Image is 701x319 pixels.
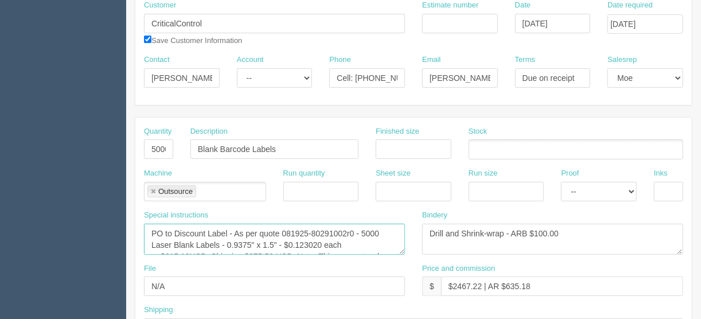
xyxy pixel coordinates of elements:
[469,168,498,179] label: Run size
[190,126,228,137] label: Description
[469,126,488,137] label: Stock
[607,55,637,65] label: Salesrep
[422,210,447,221] label: Bindery
[144,224,405,255] textarea: PO: Discount Label - As per quote 041924-80281006 - 5,000 Laser Blank Labels - 0.9375" x 1.5" - $...
[422,55,441,65] label: Email
[237,55,264,65] label: Account
[144,263,156,274] label: File
[144,14,405,33] input: Enter customer name
[144,210,208,221] label: Special instructions
[329,55,351,65] label: Phone
[144,305,173,316] label: Shipping
[422,224,683,255] textarea: Drill and Shrink-wrap - ARB $100.00
[654,168,668,179] label: Inks
[515,55,535,65] label: Terms
[422,263,495,274] label: Price and commission
[144,168,172,179] label: Machine
[422,277,441,296] div: $
[144,126,172,137] label: Quantity
[561,168,579,179] label: Proof
[283,168,325,179] label: Run quantity
[376,126,419,137] label: Finished size
[144,55,170,65] label: Contact
[158,188,193,195] div: Outsource
[376,168,411,179] label: Sheet size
